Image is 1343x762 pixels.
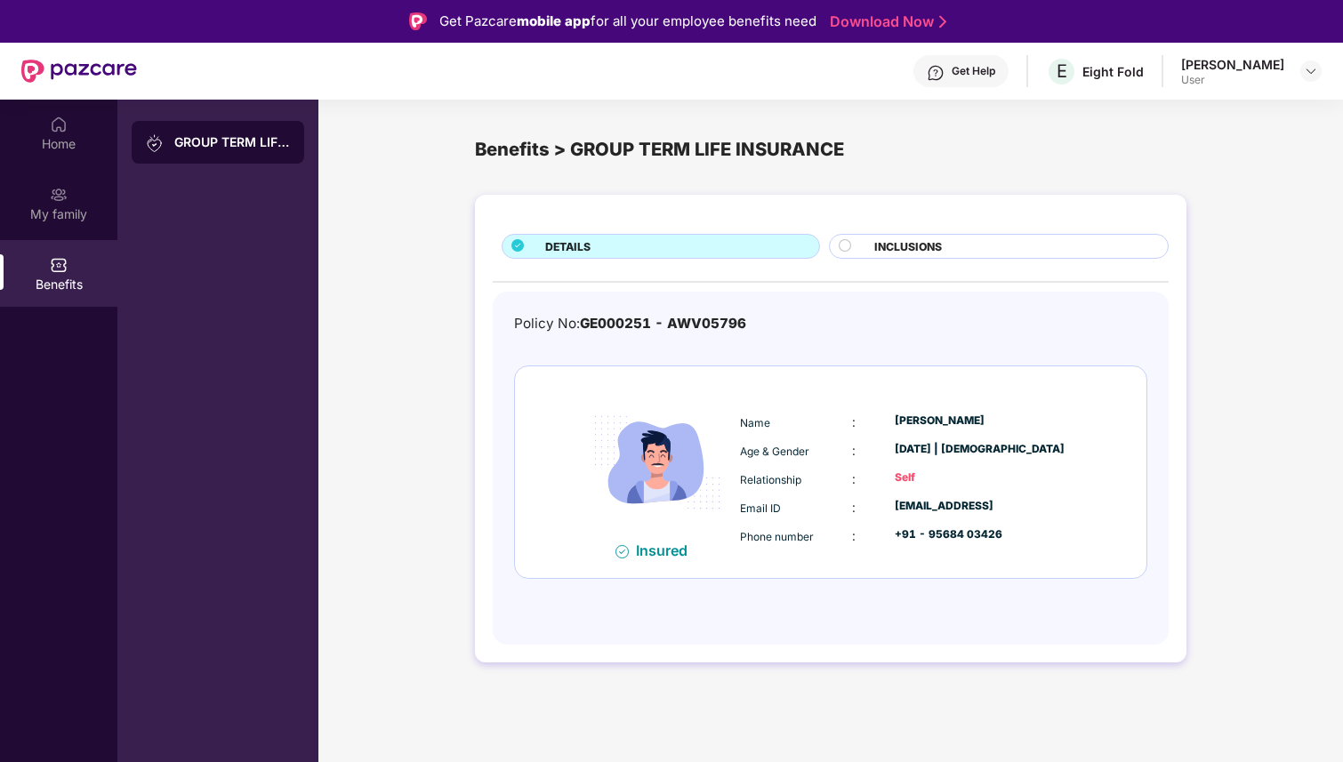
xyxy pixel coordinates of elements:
[895,469,1078,486] div: Self
[895,413,1078,429] div: [PERSON_NAME]
[50,256,68,274] img: svg+xml;base64,PHN2ZyBpZD0iQmVuZWZpdHMiIHhtbG5zPSJodHRwOi8vd3d3LnczLm9yZy8yMDAwL3N2ZyIgd2lkdGg9Ij...
[409,12,427,30] img: Logo
[636,541,698,559] div: Insured
[939,12,946,31] img: Stroke
[1304,64,1318,78] img: svg+xml;base64,PHN2ZyBpZD0iRHJvcGRvd24tMzJ4MzIiIHhtbG5zPSJodHRwOi8vd3d3LnczLm9yZy8yMDAwL3N2ZyIgd2...
[895,498,1078,515] div: [EMAIL_ADDRESS]
[1082,63,1144,80] div: Eight Fold
[830,12,941,31] a: Download Now
[615,545,629,558] img: svg+xml;base64,PHN2ZyB4bWxucz0iaHR0cDovL3d3dy53My5vcmcvMjAwMC9zdmciIHdpZHRoPSIxNiIgaGVpZ2h0PSIxNi...
[517,12,591,29] strong: mobile app
[895,441,1078,458] div: [DATE] | [DEMOGRAPHIC_DATA]
[740,473,801,486] span: Relationship
[580,315,746,332] span: GE000251 - AWV05796
[927,64,945,82] img: svg+xml;base64,PHN2ZyBpZD0iSGVscC0zMngzMiIgeG1sbnM9Imh0dHA6Ly93d3cudzMub3JnLzIwMDAvc3ZnIiB3aWR0aD...
[952,64,995,78] div: Get Help
[50,116,68,133] img: svg+xml;base64,PHN2ZyBpZD0iSG9tZSIgeG1sbnM9Imh0dHA6Ly93d3cudzMub3JnLzIwMDAvc3ZnIiB3aWR0aD0iMjAiIG...
[740,445,809,458] span: Age & Gender
[50,186,68,204] img: svg+xml;base64,PHN2ZyB3aWR0aD0iMjAiIGhlaWdodD0iMjAiIHZpZXdCb3g9IjAgMCAyMCAyMCIgZmlsbD0ibm9uZSIgeG...
[579,384,736,541] img: icon
[174,133,290,151] div: GROUP TERM LIFE INSURANCE
[475,135,1186,164] div: Benefits > GROUP TERM LIFE INSURANCE
[740,501,781,515] span: Email ID
[1181,56,1284,73] div: [PERSON_NAME]
[852,471,856,486] span: :
[439,11,816,32] div: Get Pazcare for all your employee benefits need
[1181,73,1284,87] div: User
[146,134,164,152] img: svg+xml;base64,PHN2ZyB3aWR0aD0iMjAiIGhlaWdodD0iMjAiIHZpZXdCb3g9IjAgMCAyMCAyMCIgZmlsbD0ibm9uZSIgeG...
[21,60,137,83] img: New Pazcare Logo
[1057,60,1067,82] span: E
[852,528,856,543] span: :
[874,238,942,255] span: INCLUSIONS
[852,500,856,515] span: :
[852,443,856,458] span: :
[740,416,770,429] span: Name
[852,414,856,429] span: :
[514,313,746,334] div: Policy No:
[895,526,1078,543] div: +91 - 95684 03426
[545,238,591,255] span: DETAILS
[740,530,814,543] span: Phone number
